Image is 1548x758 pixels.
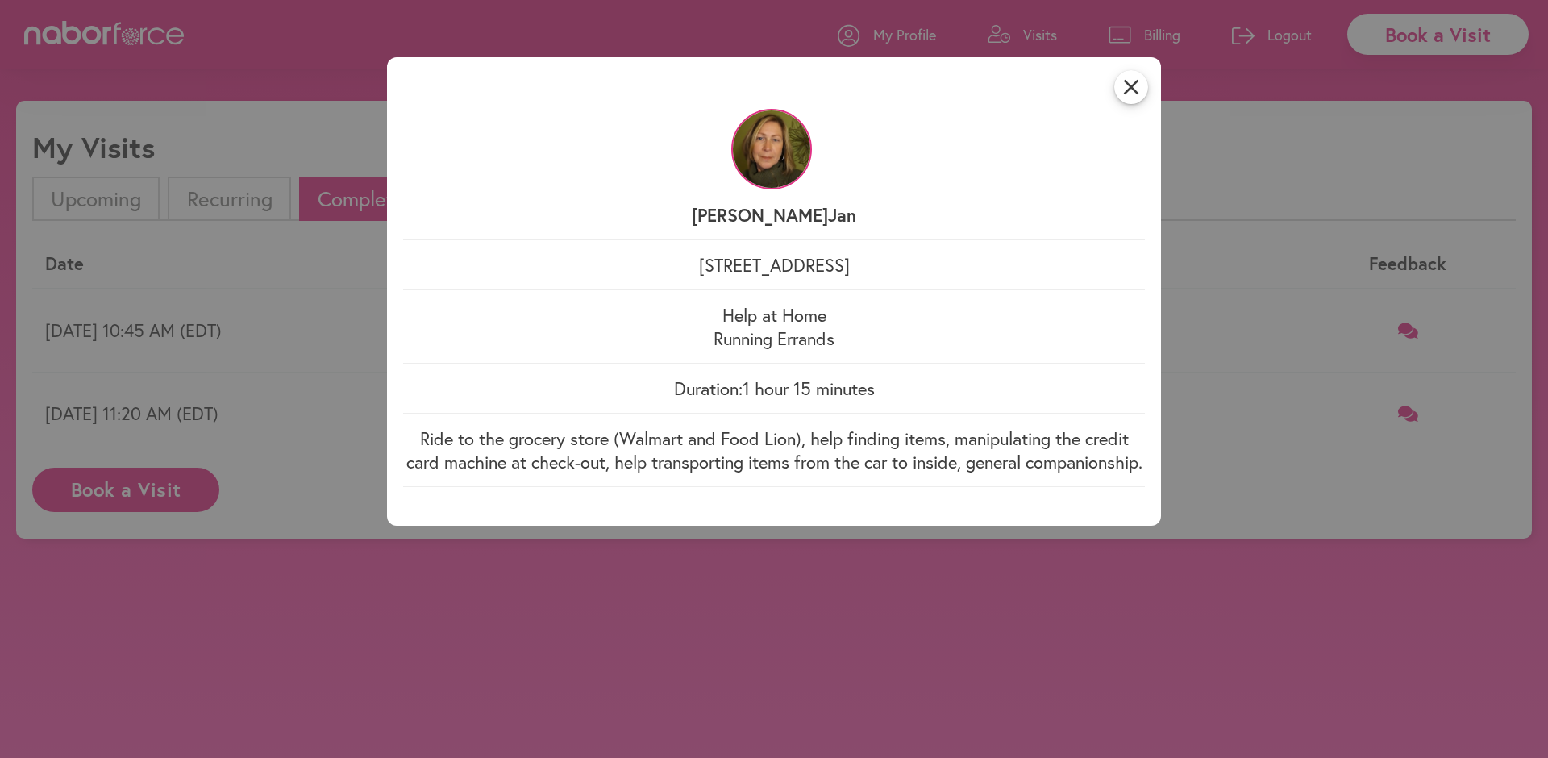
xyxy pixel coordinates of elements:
p: [PERSON_NAME] Jan [403,203,1145,227]
p: Ride to the grocery store (Walmart and Food Lion), help finding items, manipulating the credit ca... [403,427,1145,473]
img: 7HOQ0OUSYCfCXD7k9G1W [731,109,812,189]
p: [STREET_ADDRESS] [403,253,1145,277]
p: Help at Home [403,303,1145,327]
p: Duration: 1 hour 15 minutes [403,377,1145,400]
p: Running Errands [403,327,1145,350]
i: close [1114,70,1148,104]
